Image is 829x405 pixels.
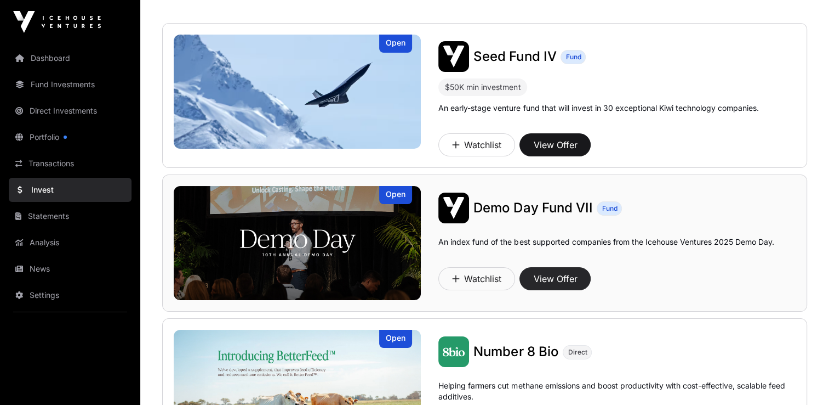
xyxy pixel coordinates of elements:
img: Seed Fund IV [438,41,469,72]
img: Demo Day Fund VII [438,193,469,223]
img: Demo Day Fund VII [174,186,421,300]
a: Seed Fund IV [473,48,556,65]
a: Invest [9,178,132,202]
a: News [9,257,132,281]
a: Transactions [9,151,132,176]
a: Direct Investments [9,99,132,123]
span: Direct [568,348,587,357]
img: Icehouse Ventures Logo [13,11,101,33]
a: Portfolio [9,125,132,149]
a: Fund Investments [9,72,132,97]
a: Demo Day Fund VIIOpen [174,186,421,300]
button: View Offer [519,133,591,156]
p: An index fund of the best supported companies from the Icehouse Ventures 2025 Demo Day. [438,237,774,248]
button: View Offer [519,267,591,290]
span: Fund [602,204,617,213]
a: Settings [9,283,132,307]
span: Seed Fund IV [473,48,556,64]
img: Number 8 Bio [438,336,469,367]
p: An early-stage venture fund that will invest in 30 exceptional Kiwi technology companies. [438,103,758,114]
div: Open [379,330,412,348]
button: Watchlist [438,133,515,156]
div: $50K min investment [445,81,521,94]
div: Open [379,186,412,204]
button: Watchlist [438,267,515,290]
a: Seed Fund IVOpen [174,35,421,149]
iframe: Chat Widget [774,352,829,405]
img: Seed Fund IV [174,35,421,149]
a: Number 8 Bio [473,343,558,361]
div: Open [379,35,412,53]
a: Analysis [9,230,132,255]
span: Number 8 Bio [473,344,558,359]
a: Demo Day Fund VII [473,199,592,217]
span: Demo Day Fund VII [473,200,592,216]
a: Dashboard [9,46,132,70]
span: Fund [565,53,581,61]
a: Statements [9,204,132,228]
div: $50K min investment [438,78,527,96]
